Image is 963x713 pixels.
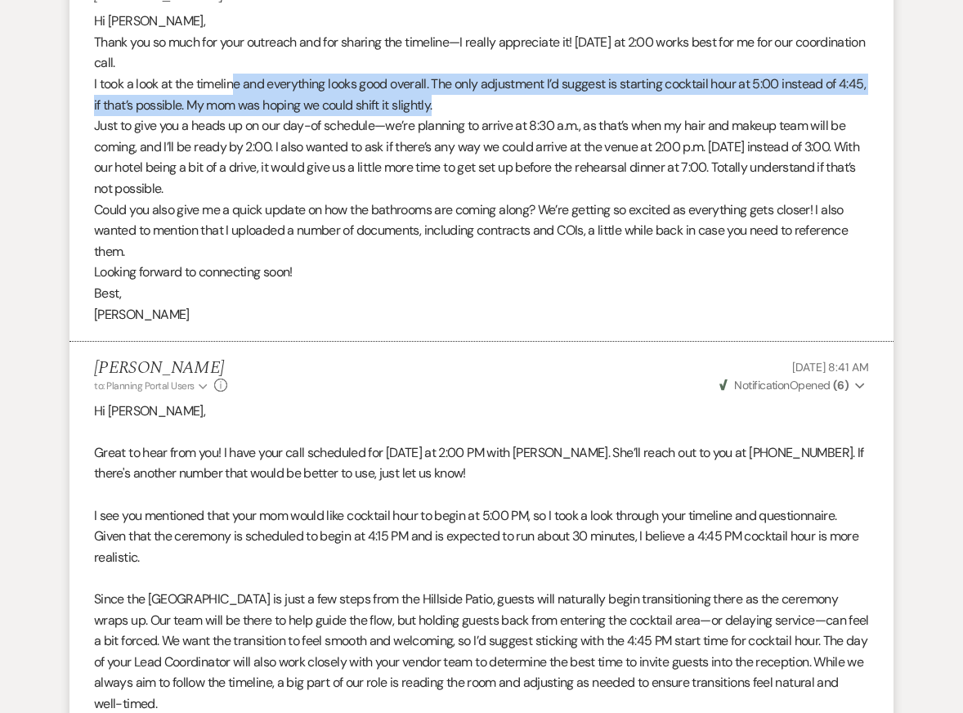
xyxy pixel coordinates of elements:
p: Hi [PERSON_NAME], [94,11,869,32]
span: to: Planning Portal Users [94,379,195,392]
h5: [PERSON_NAME] [94,358,227,379]
p: Great to hear from you! I have your call scheduled for [DATE] at 2:00 PM with [PERSON_NAME]. She’... [94,442,869,484]
button: to: Planning Portal Users [94,379,210,393]
button: NotificationOpened (6) [717,377,869,394]
span: [DATE] 8:41 AM [792,360,869,374]
p: [PERSON_NAME] [94,304,869,325]
strong: ( 6 ) [833,378,849,392]
p: I took a look at the timeline and everything looks good overall. The only adjustment I’d suggest ... [94,74,869,115]
p: I see you mentioned that your mom would like cocktail hour to begin at 5:00 PM, so I took a look ... [94,505,869,568]
p: Could you also give me a quick update on how the bathrooms are coming along? We’re getting so exc... [94,200,869,262]
p: Best, [94,283,869,304]
p: Thank you so much for your outreach and for sharing the timeline—I really appreciate it! [DATE] a... [94,32,869,74]
span: Opened [719,378,849,392]
span: Notification [734,378,789,392]
p: Just to give you a heads up on our day-of schedule—we’re planning to arrive at 8:30 a.m., as that... [94,115,869,199]
p: Hi [PERSON_NAME], [94,401,869,422]
p: Looking forward to connecting soon! [94,262,869,283]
